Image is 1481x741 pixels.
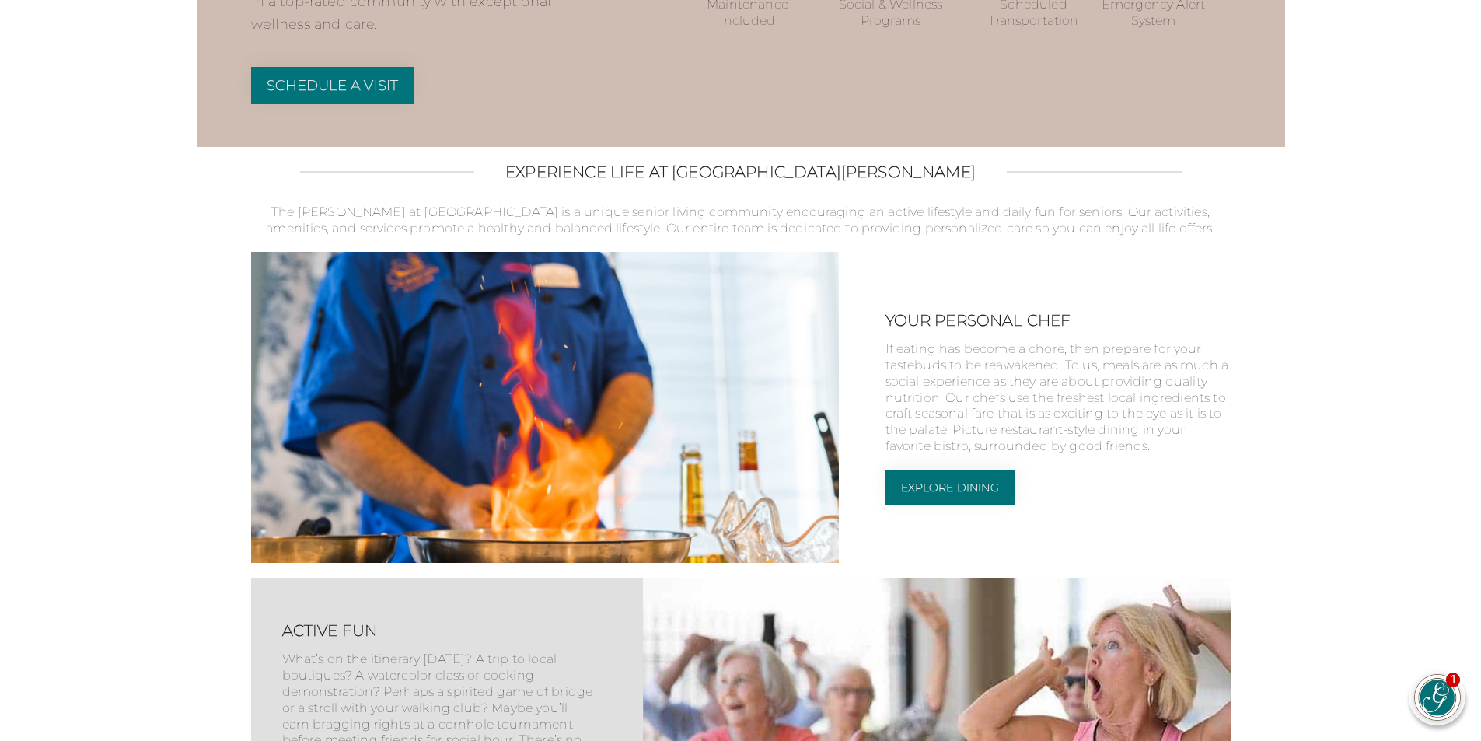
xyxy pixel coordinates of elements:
a: Explore Dining [885,470,1015,505]
a: Schedule a Visit [251,67,414,104]
h2: YOUR PERSONAL CHEF [885,311,1231,330]
img: avatar [1415,675,1460,720]
h2: ACTIVE FUN [282,621,596,640]
p: The [PERSON_NAME] at [GEOGRAPHIC_DATA] is a unique senior living community encouraging an active ... [251,204,1231,237]
p: If eating has become a chore, then prepare for your tastebuds to be reawakened. To us, meals are ... [885,341,1231,470]
div: 1 [1446,673,1460,687]
h2: Experience Life at [GEOGRAPHIC_DATA][PERSON_NAME] [505,163,976,181]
